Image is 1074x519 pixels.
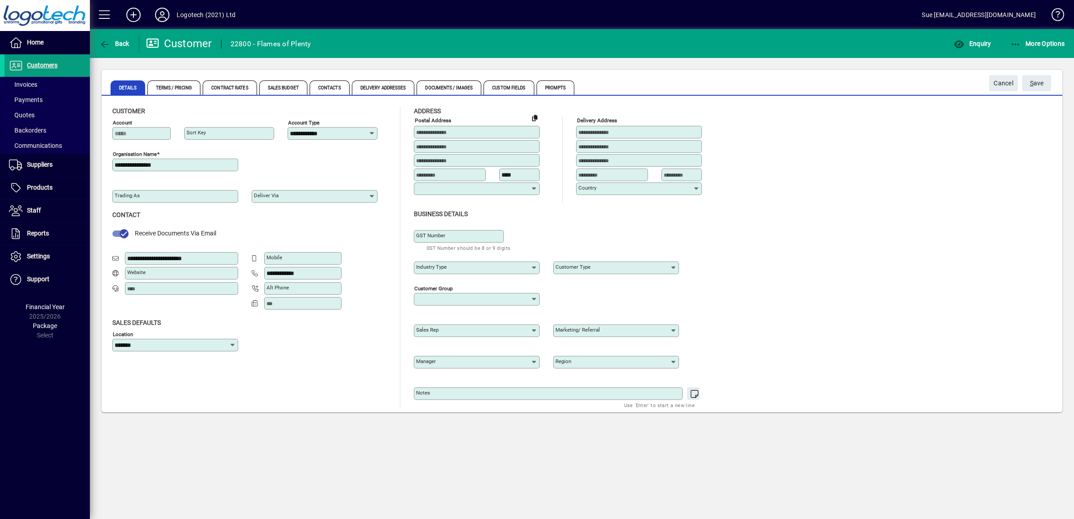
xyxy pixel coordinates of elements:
button: Back [97,35,132,52]
span: Financial Year [26,303,65,311]
span: Sales Budget [259,80,307,95]
mat-label: Manager [416,358,436,364]
mat-label: Website [127,269,146,275]
mat-label: Trading as [115,192,140,199]
button: Copy to Delivery address [528,111,542,125]
mat-hint: GST Number should be 8 or 9 digits [426,243,511,253]
span: Contacts [310,80,350,95]
span: S [1030,80,1034,87]
span: Contact [112,211,140,218]
span: Prompts [537,80,575,95]
a: Invoices [4,77,90,92]
div: 22800 - Flames of Plenty [231,37,311,51]
a: Home [4,31,90,54]
mat-label: Alt Phone [266,284,289,291]
span: Backorders [9,127,46,134]
span: Customers [27,62,58,69]
mat-label: Notes [416,390,430,396]
span: Home [27,39,44,46]
span: Cancel [994,76,1013,91]
a: Quotes [4,107,90,123]
a: Communications [4,138,90,153]
a: Support [4,268,90,291]
mat-label: Customer type [555,264,590,270]
span: Address [414,107,441,115]
button: Cancel [989,75,1018,91]
div: Logotech (2021) Ltd [177,8,235,22]
app-page-header-button: Back [90,35,139,52]
span: Receive Documents Via Email [135,230,216,237]
div: Customer [146,36,212,51]
span: Contract Rates [203,80,257,95]
a: Payments [4,92,90,107]
button: Add [119,7,148,23]
mat-label: Organisation name [113,151,157,157]
div: Sue [EMAIL_ADDRESS][DOMAIN_NAME] [922,8,1036,22]
mat-label: Deliver via [254,192,279,199]
mat-label: Region [555,358,571,364]
a: Reports [4,222,90,245]
a: Products [4,177,90,199]
span: Terms / Pricing [147,80,201,95]
span: Documents / Images [417,80,481,95]
span: Package [33,322,57,329]
span: Suppliers [27,161,53,168]
span: Sales defaults [112,319,161,326]
span: Communications [9,142,62,149]
span: Quotes [9,111,35,119]
mat-label: Mobile [266,254,282,261]
mat-label: Sort key [186,129,206,136]
span: Reports [27,230,49,237]
span: ave [1030,76,1044,91]
button: More Options [1008,35,1067,52]
mat-hint: Use 'Enter' to start a new line [624,400,695,410]
mat-label: Customer group [414,285,453,291]
button: Enquiry [951,35,993,52]
mat-label: Location [113,331,133,337]
span: Business details [414,210,468,217]
mat-label: Industry type [416,264,447,270]
a: Suppliers [4,154,90,176]
mat-label: Sales rep [416,327,439,333]
span: Enquiry [954,40,991,47]
a: Staff [4,200,90,222]
mat-label: Account Type [288,120,320,126]
span: Customer [112,107,145,115]
span: Staff [27,207,41,214]
button: Profile [148,7,177,23]
span: More Options [1010,40,1065,47]
span: Support [27,275,49,283]
span: Delivery Addresses [352,80,415,95]
span: Custom Fields [484,80,534,95]
mat-label: GST Number [416,232,445,239]
span: Payments [9,96,43,103]
span: Settings [27,253,50,260]
mat-label: Country [578,185,596,191]
span: Details [111,80,145,95]
span: Back [99,40,129,47]
span: Invoices [9,81,37,88]
mat-label: Account [113,120,132,126]
a: Backorders [4,123,90,138]
a: Knowledge Base [1045,2,1063,31]
a: Settings [4,245,90,268]
mat-label: Marketing/ Referral [555,327,600,333]
span: Products [27,184,53,191]
button: Save [1022,75,1051,91]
